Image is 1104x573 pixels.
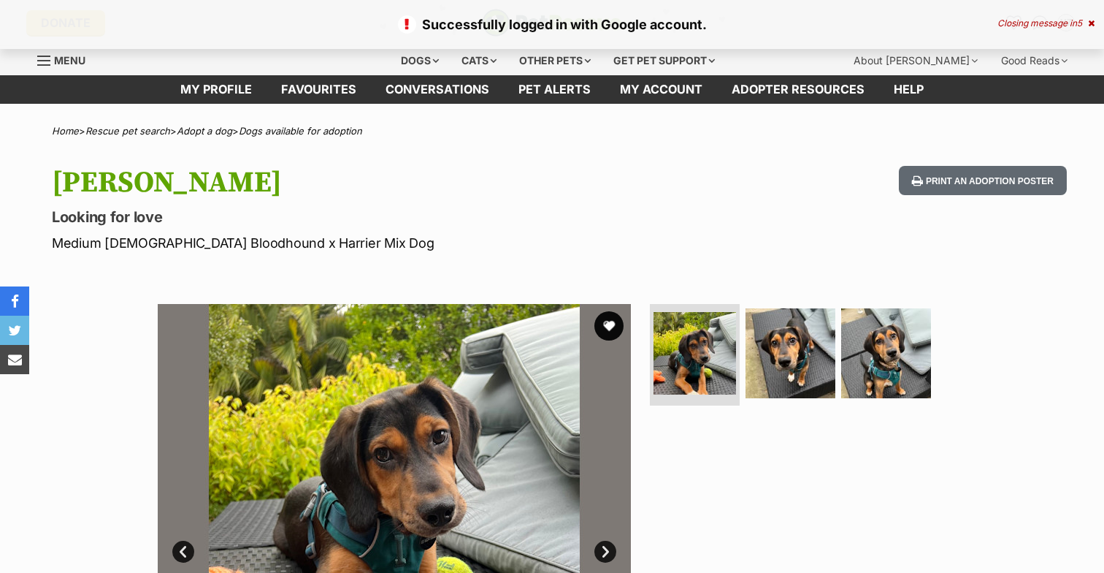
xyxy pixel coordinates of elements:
p: Medium [DEMOGRAPHIC_DATA] Bloodhound x Harrier Mix Dog [52,233,670,253]
div: Get pet support [603,46,725,75]
h1: [PERSON_NAME] [52,166,670,200]
div: About [PERSON_NAME] [843,46,988,75]
a: Prev [172,541,194,563]
a: conversations [371,75,504,104]
img: Photo of Ollie [653,312,736,395]
div: Good Reads [991,46,1078,75]
a: Adopter resources [717,75,879,104]
a: Adopt a dog [177,125,232,137]
div: Dogs [391,46,449,75]
p: Successfully logged in with Google account. [15,15,1089,34]
a: My profile [166,75,267,104]
a: Next [594,541,616,563]
div: Cats [451,46,507,75]
a: My account [605,75,717,104]
div: Closing message in [997,18,1095,29]
a: Rescue pet search [85,125,170,137]
a: Dogs available for adoption [239,125,362,137]
span: Menu [54,54,85,67]
a: Home [52,125,79,137]
div: > > > [15,126,1089,137]
p: Looking for love [52,207,670,227]
button: favourite [594,311,624,341]
a: Menu [37,46,96,72]
img: Photo of Ollie [841,308,931,398]
a: Help [879,75,938,104]
a: Favourites [267,75,371,104]
span: 5 [1077,18,1082,29]
img: Photo of Ollie [745,308,835,398]
button: Print an adoption poster [899,166,1067,196]
a: Pet alerts [504,75,605,104]
div: Other pets [509,46,601,75]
